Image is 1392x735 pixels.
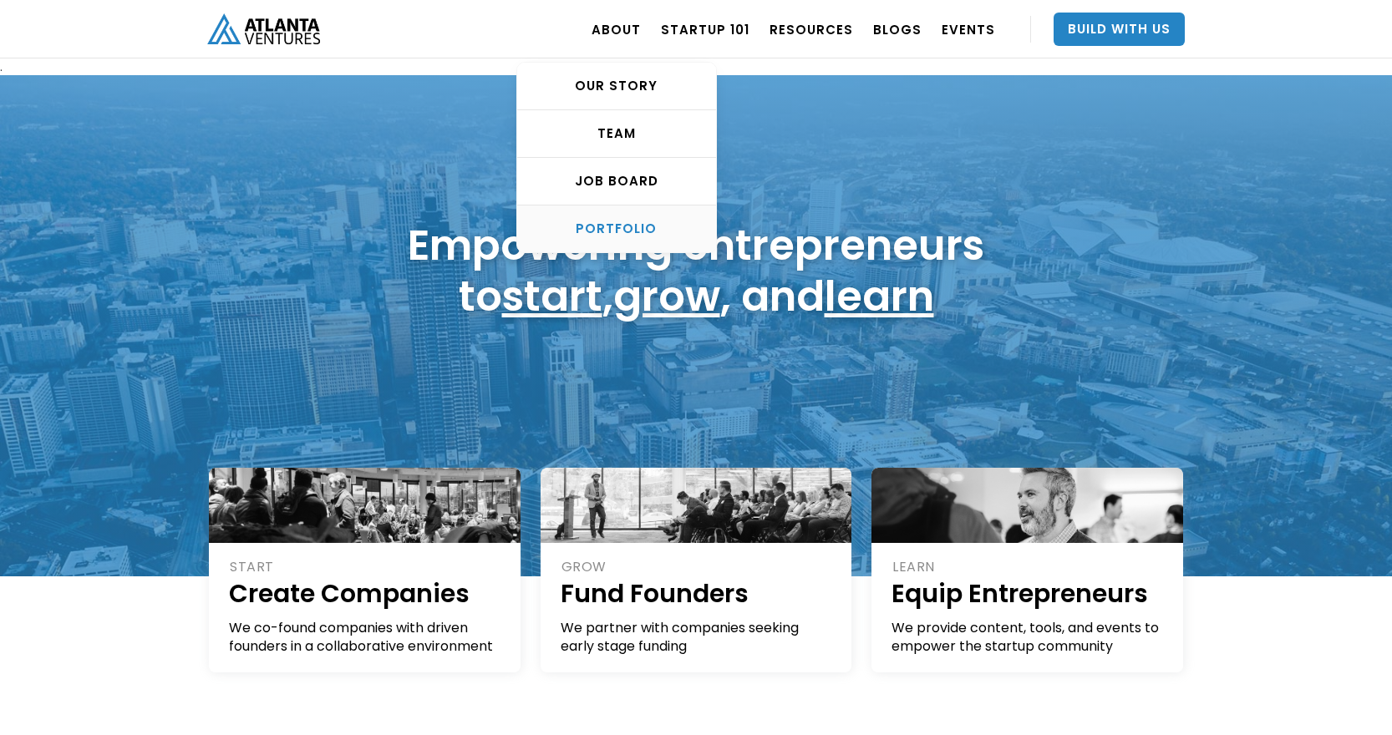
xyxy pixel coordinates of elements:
a: PORTFOLIO [517,205,716,252]
div: GROW [561,558,834,576]
a: Startup 101 [661,6,749,53]
div: We co-found companies with driven founders in a collaborative environment [229,619,502,656]
div: Job Board [517,173,716,190]
a: Job Board [517,158,716,205]
a: Build With Us [1054,13,1185,46]
a: LEARNEquip EntrepreneursWe provide content, tools, and events to empower the startup community [871,468,1183,672]
div: LEARN [892,558,1165,576]
div: We partner with companies seeking early stage funding [561,619,834,656]
a: grow [613,266,720,326]
a: RESOURCES [770,6,853,53]
a: STARTCreate CompaniesWe co-found companies with driven founders in a collaborative environment [209,468,521,672]
h1: Create Companies [229,576,502,611]
a: learn [825,266,934,326]
a: OUR STORY [517,63,716,110]
a: TEAM [517,110,716,158]
h1: Empowering entrepreneurs to , , and [408,220,984,322]
div: START [230,558,502,576]
h1: Equip Entrepreneurs [892,576,1165,611]
div: We provide content, tools, and events to empower the startup community [892,619,1165,656]
div: PORTFOLIO [517,220,716,237]
a: ABOUT [592,6,641,53]
div: TEAM [517,125,716,142]
a: BLOGS [873,6,922,53]
a: GROWFund FoundersWe partner with companies seeking early stage funding [541,468,852,672]
div: OUR STORY [517,78,716,94]
h1: Fund Founders [561,576,834,611]
a: start [502,266,602,326]
a: EVENTS [942,6,995,53]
